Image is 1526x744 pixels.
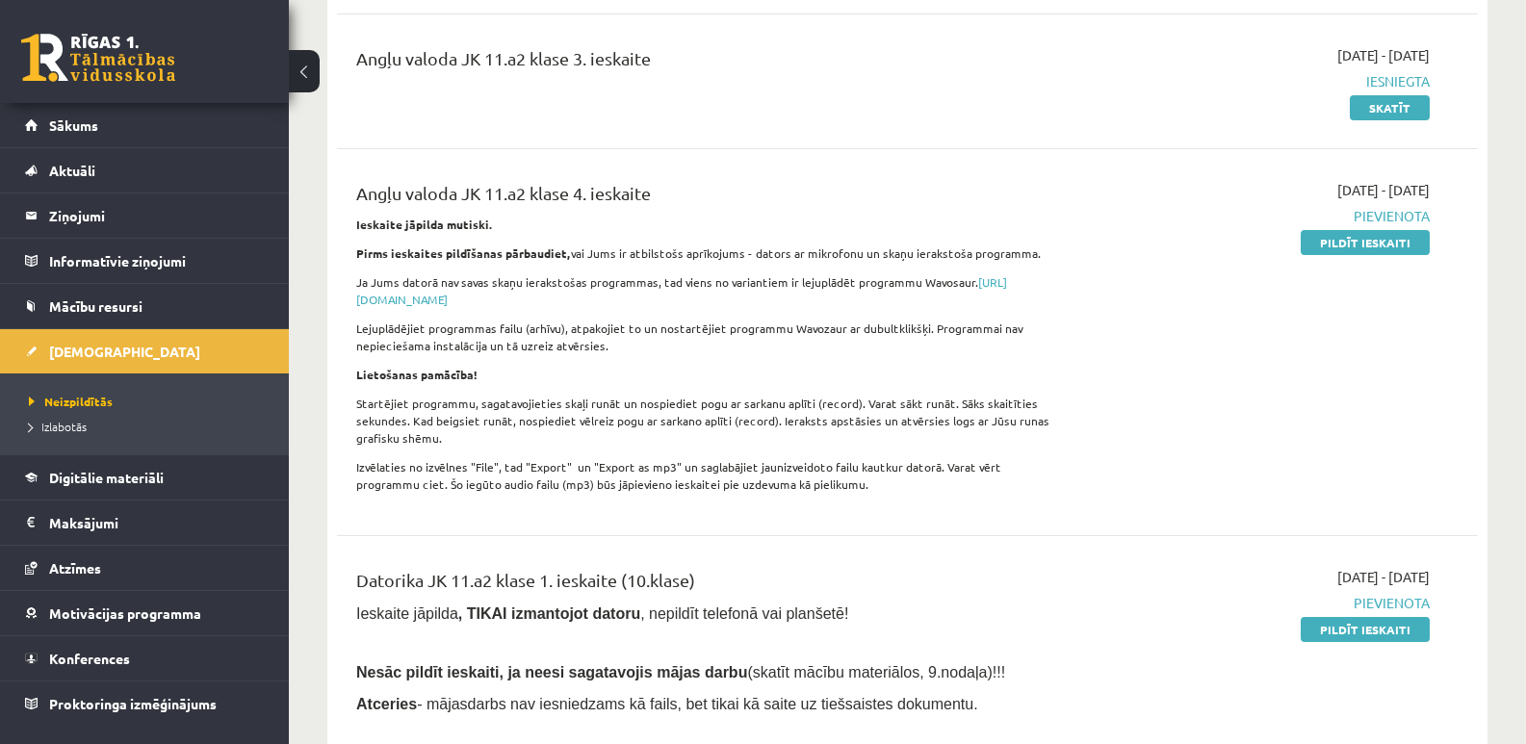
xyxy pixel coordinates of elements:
[49,604,201,622] span: Motivācijas programma
[356,458,1062,493] p: Izvēlaties no izvēlnes "File", tad "Export" un "Export as mp3" un saglabājiet jaunizveidoto failu...
[25,681,265,726] a: Proktoringa izmēģinājums
[1301,230,1430,255] a: Pildīt ieskaiti
[1091,71,1430,91] span: Iesniegta
[356,395,1062,447] p: Startējiet programmu, sagatavojieties skaļi runāt un nospiediet pogu ar sarkanu aplīti (record). ...
[25,636,265,680] a: Konferences
[25,591,265,635] a: Motivācijas programma
[356,274,1007,307] a: [URL][DOMAIN_NAME]
[1091,593,1430,613] span: Pievienota
[25,148,265,192] a: Aktuāli
[25,103,265,147] a: Sākums
[356,45,1062,81] div: Angļu valoda JK 11.a2 klase 3. ieskaite
[49,695,217,712] span: Proktoringa izmēģinājums
[49,193,265,238] legend: Ziņojumi
[356,696,417,712] b: Atceries
[29,419,87,434] span: Izlabotās
[1301,617,1430,642] a: Pildīt ieskaiti
[458,605,640,622] b: , TIKAI izmantojot datoru
[356,244,1062,262] p: vai Jums ir atbilstošs aprīkojums - dators ar mikrofonu un skaņu ierakstoša programma.
[356,367,478,382] strong: Lietošanas pamācība!
[29,418,270,435] a: Izlabotās
[356,217,493,232] strong: Ieskaite jāpilda mutiski.
[25,500,265,545] a: Maksājumi
[356,664,747,680] span: Nesāc pildīt ieskaiti, ja neesi sagatavojis mājas darbu
[21,34,175,82] a: Rīgas 1. Tālmācības vidusskola
[1091,206,1430,226] span: Pievienota
[1337,45,1430,65] span: [DATE] - [DATE]
[1350,95,1430,120] a: Skatīt
[49,162,95,179] span: Aktuāli
[49,559,101,577] span: Atzīmes
[356,245,571,261] strong: Pirms ieskaites pildīšanas pārbaudiet,
[1337,180,1430,200] span: [DATE] - [DATE]
[25,546,265,590] a: Atzīmes
[25,455,265,500] a: Digitālie materiāli
[1337,567,1430,587] span: [DATE] - [DATE]
[49,343,200,360] span: [DEMOGRAPHIC_DATA]
[356,605,848,622] span: Ieskaite jāpilda , nepildīt telefonā vai planšetē!
[49,469,164,486] span: Digitālie materiāli
[356,273,1062,308] p: Ja Jums datorā nav savas skaņu ierakstošas programmas, tad viens no variantiem ir lejuplādēt prog...
[49,650,130,667] span: Konferences
[356,320,1062,354] p: Lejuplādējiet programmas failu (arhīvu), atpakojiet to un nostartējiet programmu Wavozaur ar dubu...
[49,116,98,134] span: Sākums
[29,394,113,409] span: Neizpildītās
[29,393,270,410] a: Neizpildītās
[356,567,1062,603] div: Datorika JK 11.a2 klase 1. ieskaite (10.klase)
[356,696,978,712] span: - mājasdarbs nav iesniedzams kā fails, bet tikai kā saite uz tiešsaistes dokumentu.
[25,284,265,328] a: Mācību resursi
[747,664,1005,680] span: (skatīt mācību materiālos, 9.nodaļa)!!!
[49,297,142,315] span: Mācību resursi
[356,180,1062,216] div: Angļu valoda JK 11.a2 klase 4. ieskaite
[25,329,265,373] a: [DEMOGRAPHIC_DATA]
[49,500,265,545] legend: Maksājumi
[25,193,265,238] a: Ziņojumi
[49,239,265,283] legend: Informatīvie ziņojumi
[25,239,265,283] a: Informatīvie ziņojumi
